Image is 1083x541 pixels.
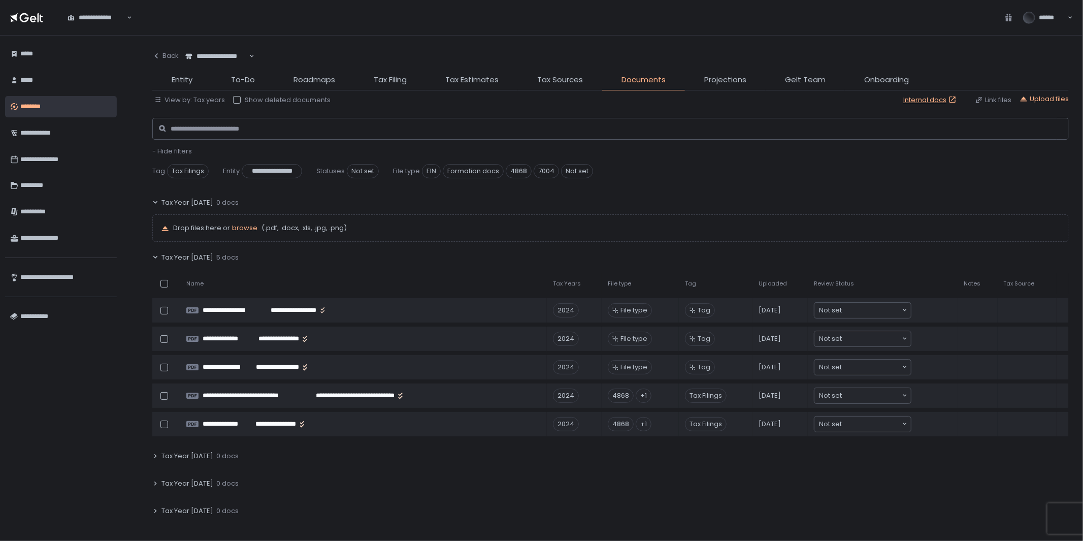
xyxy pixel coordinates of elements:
[842,334,901,344] input: Search for option
[161,253,213,262] span: Tax Year [DATE]
[636,389,651,403] div: +1
[608,417,634,431] div: 4868
[842,362,901,372] input: Search for option
[316,167,345,176] span: Statuses
[216,506,239,516] span: 0 docs
[125,13,126,23] input: Search for option
[814,417,911,432] div: Search for option
[620,363,647,372] span: File type
[785,74,826,86] span: Gelt Team
[636,417,651,431] div: +1
[621,74,666,86] span: Documents
[231,74,255,86] span: To-Do
[842,305,901,315] input: Search for option
[347,164,379,178] span: Not set
[685,417,727,431] span: Tax Filings
[179,46,254,67] div: Search for option
[698,334,710,343] span: Tag
[685,389,727,403] span: Tax Filings
[186,280,204,288] span: Name
[842,391,901,401] input: Search for option
[964,280,981,288] span: Notes
[685,280,696,288] span: Tag
[608,389,634,403] div: 4868
[216,452,239,461] span: 0 docs
[698,363,710,372] span: Tag
[759,363,781,372] span: [DATE]
[553,389,579,403] div: 2024
[561,164,593,178] span: Not set
[608,280,631,288] span: File type
[216,198,239,207] span: 0 docs
[152,167,165,176] span: Tag
[445,74,499,86] span: Tax Estimates
[814,303,911,318] div: Search for option
[759,391,781,400] span: [DATE]
[374,74,407,86] span: Tax Filing
[216,479,239,488] span: 0 docs
[173,224,1060,233] p: Drop files here or
[620,334,647,343] span: File type
[759,334,781,343] span: [DATE]
[223,167,240,176] span: Entity
[259,224,347,233] span: (.pdf, .docx, .xls, .jpg, .png)
[620,306,647,315] span: File type
[903,96,959,105] a: Internal docs
[216,253,239,262] span: 5 docs
[161,506,213,516] span: Tax Year [DATE]
[172,74,192,86] span: Entity
[975,96,1011,105] button: Link files
[814,388,911,403] div: Search for option
[553,360,579,374] div: 2024
[814,280,854,288] span: Review Status
[152,147,192,156] button: - Hide filters
[152,146,192,156] span: - Hide filters
[819,334,842,344] span: Not set
[553,332,579,346] div: 2024
[293,74,335,86] span: Roadmaps
[819,362,842,372] span: Not set
[819,391,842,401] span: Not set
[152,51,179,60] div: Back
[506,164,532,178] span: 4868
[537,74,583,86] span: Tax Sources
[154,96,225,105] button: View by: Tax years
[161,452,213,461] span: Tax Year [DATE]
[819,419,842,429] span: Not set
[759,280,787,288] span: Uploaded
[814,331,911,346] div: Search for option
[443,164,504,178] span: Formation docs
[393,167,420,176] span: File type
[704,74,746,86] span: Projections
[553,280,581,288] span: Tax Years
[232,224,257,233] button: browse
[842,419,901,429] input: Search for option
[864,74,909,86] span: Onboarding
[553,417,579,431] div: 2024
[1004,280,1035,288] span: Tax Source
[422,164,441,178] span: EIN
[161,198,213,207] span: Tax Year [DATE]
[161,479,213,488] span: Tax Year [DATE]
[167,164,209,178] span: Tax Filings
[698,306,710,315] span: Tag
[814,360,911,375] div: Search for option
[759,420,781,429] span: [DATE]
[819,305,842,315] span: Not set
[534,164,559,178] span: 7004
[759,306,781,315] span: [DATE]
[61,7,132,28] div: Search for option
[1020,94,1069,104] button: Upload files
[152,46,179,66] button: Back
[553,303,579,317] div: 2024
